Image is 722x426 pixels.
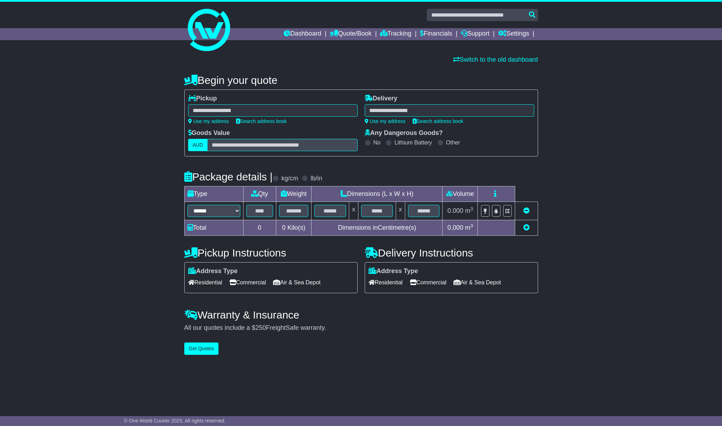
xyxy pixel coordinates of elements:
[380,28,411,40] a: Tracking
[184,74,538,86] h4: Begin your quote
[184,324,538,332] div: All our quotes include a $ FreightSafe warranty.
[446,139,460,146] label: Other
[184,342,219,355] button: Get Quotes
[184,309,538,321] h4: Warranty & Insurance
[243,186,276,202] td: Qty
[448,224,463,231] span: 0.000
[281,175,298,183] label: kg/cm
[188,277,222,288] span: Residential
[498,28,529,40] a: Settings
[188,267,238,275] label: Address Type
[330,28,371,40] a: Quote/Book
[184,220,243,236] td: Total
[273,277,321,288] span: Air & Sea Depot
[188,139,208,151] label: AUD
[282,224,285,231] span: 0
[374,139,381,146] label: No
[365,247,538,259] h4: Delivery Instructions
[365,129,443,137] label: Any Dangerous Goods?
[461,28,489,40] a: Support
[465,207,473,214] span: m
[188,129,230,137] label: Goods Value
[420,28,452,40] a: Financials
[276,220,311,236] td: Kilo(s)
[243,220,276,236] td: 0
[284,28,321,40] a: Dashboard
[311,186,443,202] td: Dimensions (L x W x H)
[523,207,530,214] a: Remove this item
[188,95,217,103] label: Pickup
[453,277,501,288] span: Air & Sea Depot
[349,202,358,220] td: x
[369,267,418,275] label: Address Type
[365,95,397,103] label: Delivery
[236,118,287,124] a: Search address book
[410,277,446,288] span: Commercial
[188,118,229,124] a: Use my address
[311,220,443,236] td: Dimensions in Centimetre(s)
[310,175,322,183] label: lb/in
[465,224,473,231] span: m
[369,277,403,288] span: Residential
[276,186,311,202] td: Weight
[396,202,405,220] td: x
[184,247,358,259] h4: Pickup Instructions
[124,418,226,424] span: © One World Courier 2025. All rights reserved.
[523,224,530,231] a: Add new item
[413,118,463,124] a: Search address book
[229,277,266,288] span: Commercial
[255,324,266,331] span: 250
[470,206,473,211] sup: 3
[443,186,478,202] td: Volume
[184,171,273,183] h4: Package details |
[453,56,538,63] a: Switch to the old dashboard
[394,139,432,146] label: Lithium Battery
[365,118,406,124] a: Use my address
[184,186,243,202] td: Type
[470,223,473,228] sup: 3
[448,207,463,214] span: 0.000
